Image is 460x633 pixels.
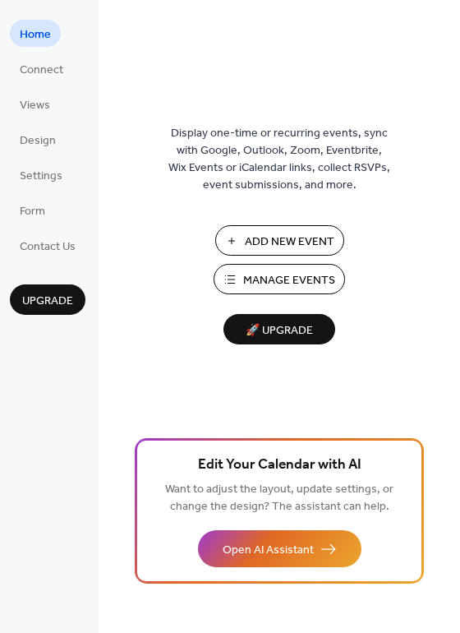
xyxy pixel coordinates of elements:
[20,238,76,256] span: Contact Us
[10,284,85,315] button: Upgrade
[20,168,62,185] span: Settings
[198,454,361,477] span: Edit Your Calendar with AI
[165,478,393,518] span: Want to adjust the layout, update settings, or change the design? The assistant can help.
[223,542,314,559] span: Open AI Assistant
[245,233,334,251] span: Add New Event
[20,62,63,79] span: Connect
[22,293,73,310] span: Upgrade
[10,90,60,118] a: Views
[10,55,73,82] a: Connect
[10,161,72,188] a: Settings
[10,232,85,259] a: Contact Us
[233,320,325,342] span: 🚀 Upgrade
[198,530,361,567] button: Open AI Assistant
[10,196,55,224] a: Form
[214,264,345,294] button: Manage Events
[20,26,51,44] span: Home
[223,314,335,344] button: 🚀 Upgrade
[168,125,390,194] span: Display one-time or recurring events, sync with Google, Outlook, Zoom, Eventbrite, Wix Events or ...
[10,20,61,47] a: Home
[20,203,45,220] span: Form
[215,225,344,256] button: Add New Event
[10,126,66,153] a: Design
[243,272,335,289] span: Manage Events
[20,132,56,150] span: Design
[20,97,50,114] span: Views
